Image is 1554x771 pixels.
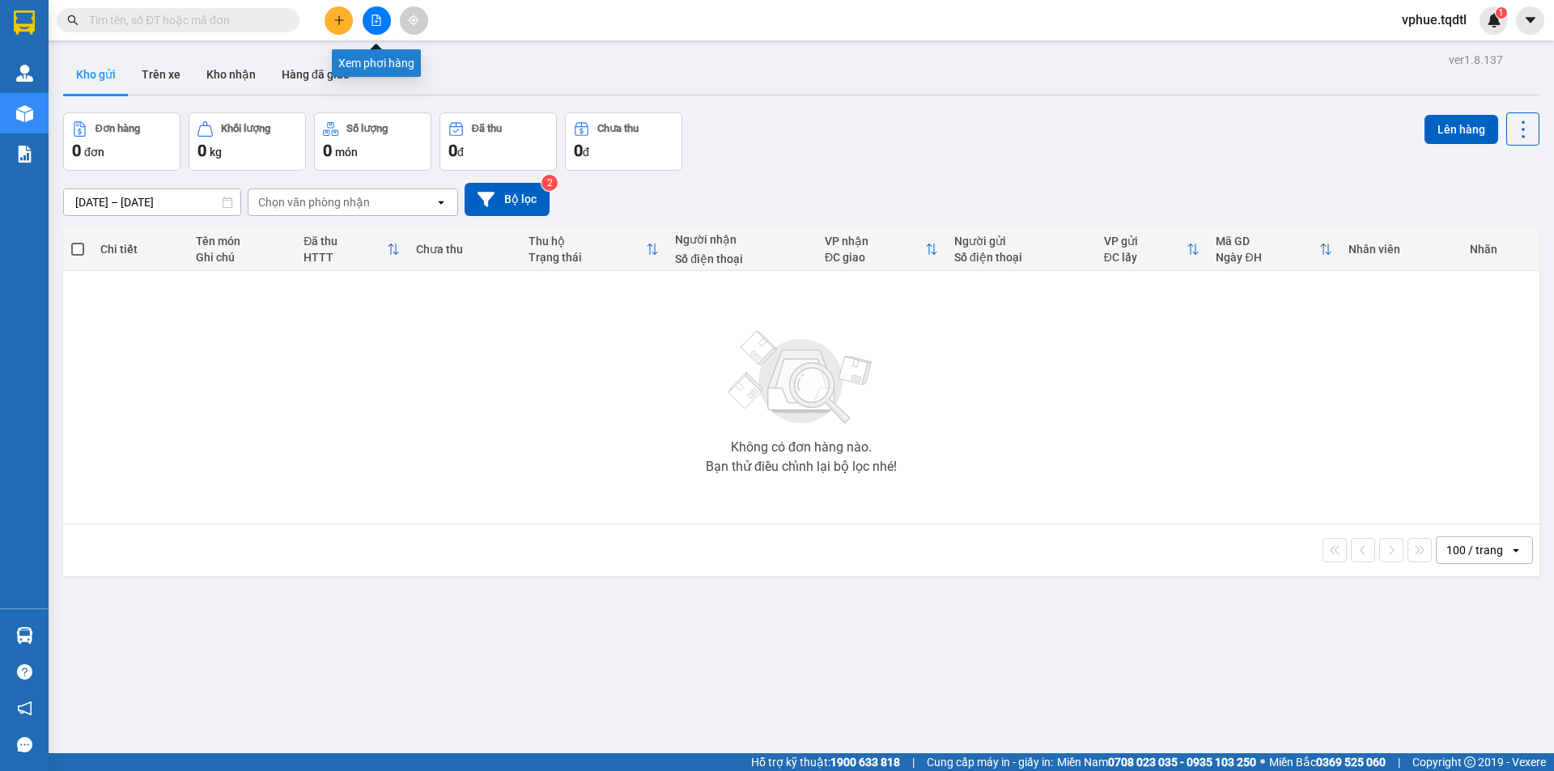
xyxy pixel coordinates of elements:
span: kg [210,146,222,159]
span: | [1398,753,1400,771]
span: 0 [574,141,583,160]
div: ĐC giao [825,251,925,264]
div: HTTT [304,251,387,264]
span: 0 [448,141,457,160]
sup: 1 [1496,7,1507,19]
div: Chọn văn phòng nhận [258,194,370,210]
span: đ [583,146,589,159]
span: notification [17,701,32,716]
span: | [912,753,915,771]
div: Chi tiết [100,243,179,256]
span: Miền Nam [1057,753,1256,771]
div: VP gửi [1104,235,1187,248]
span: search [67,15,79,26]
div: Chưa thu [597,123,639,134]
div: Ghi chú [196,251,287,264]
div: Số điện thoại [675,252,809,265]
button: Hàng đã giao [269,55,363,94]
strong: 0369 525 060 [1316,756,1386,769]
span: Miền Bắc [1269,753,1386,771]
button: Khối lượng0kg [189,112,306,171]
span: 0 [72,141,81,160]
button: Lên hàng [1424,115,1498,144]
input: Tìm tên, số ĐT hoặc mã đơn [89,11,280,29]
button: Đơn hàng0đơn [63,112,180,171]
div: Không có đơn hàng nào. [731,441,872,454]
th: Toggle SortBy [520,228,667,271]
button: Bộ lọc [465,183,550,216]
strong: 0708 023 035 - 0935 103 250 [1108,756,1256,769]
img: svg+xml;base64,PHN2ZyBjbGFzcz0ibGlzdC1wbHVnX19zdmciIHhtbG5zPSJodHRwOi8vd3d3LnczLm9yZy8yMDAwL3N2Zy... [720,321,882,434]
span: copyright [1464,756,1475,768]
img: warehouse-icon [16,65,33,82]
div: VP nhận [825,235,925,248]
img: logo-vxr [14,11,35,35]
button: Trên xe [129,55,193,94]
span: file-add [371,15,382,26]
span: Cung cấp máy in - giấy in: [927,753,1053,771]
span: đơn [84,146,104,159]
div: 100 / trang [1446,542,1503,558]
strong: 1900 633 818 [830,756,900,769]
span: aim [408,15,419,26]
div: Số điện thoại [954,251,1088,264]
img: warehouse-icon [16,627,33,644]
div: Nhân viên [1348,243,1453,256]
svg: open [435,196,448,209]
div: Khối lượng [221,123,270,134]
div: Ngày ĐH [1216,251,1319,264]
div: Đã thu [304,235,387,248]
button: Kho nhận [193,55,269,94]
button: Chưa thu0đ [565,112,682,171]
button: caret-down [1516,6,1544,35]
span: 0 [197,141,206,160]
img: solution-icon [16,146,33,163]
div: Tên món [196,235,287,248]
img: icon-new-feature [1487,13,1501,28]
span: 1 [1498,7,1504,19]
div: Nhãn [1470,243,1531,256]
div: Đơn hàng [96,123,140,134]
sup: 2 [541,175,558,191]
div: Chưa thu [416,243,512,256]
div: Đã thu [472,123,502,134]
img: warehouse-icon [16,105,33,122]
svg: open [1509,544,1522,557]
input: Select a date range. [64,189,240,215]
button: plus [325,6,353,35]
button: Kho gửi [63,55,129,94]
th: Toggle SortBy [295,228,408,271]
span: đ [457,146,464,159]
span: ⚪️ [1260,759,1265,765]
button: aim [400,6,428,35]
div: ĐC lấy [1104,251,1187,264]
th: Toggle SortBy [817,228,946,271]
div: Trạng thái [529,251,646,264]
span: vphue.tqdtl [1389,10,1480,30]
div: Bạn thử điều chỉnh lại bộ lọc nhé! [706,460,897,473]
span: Hỗ trợ kỹ thuật: [751,753,900,771]
span: caret-down [1523,13,1538,28]
div: ver 1.8.137 [1449,51,1503,69]
div: Mã GD [1216,235,1319,248]
span: món [335,146,358,159]
div: Số lượng [346,123,388,134]
span: 0 [323,141,332,160]
th: Toggle SortBy [1208,228,1340,271]
span: message [17,737,32,752]
span: question-circle [17,664,32,680]
div: Thu hộ [529,235,646,248]
button: file-add [363,6,391,35]
button: Đã thu0đ [439,112,557,171]
div: Người gửi [954,235,1088,248]
span: plus [333,15,345,26]
button: Số lượng0món [314,112,431,171]
th: Toggle SortBy [1096,228,1208,271]
div: Người nhận [675,233,809,246]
